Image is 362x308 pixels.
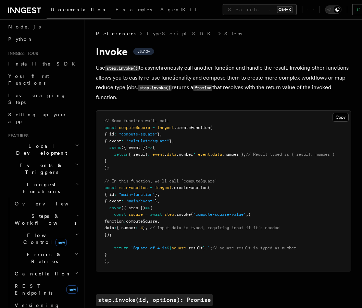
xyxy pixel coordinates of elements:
span: { id [104,192,114,197]
span: Inngest Functions [5,181,74,195]
span: .createFunction [172,185,208,190]
a: Setting up your app [5,108,80,128]
span: .invoke [174,212,191,217]
span: Overview [15,201,85,206]
span: 4 [140,225,143,230]
a: REST Endpointsnew [12,280,80,299]
button: Steps & Workflows [12,210,80,229]
span: Events & Triggers [5,162,75,176]
span: : [114,225,116,230]
a: Python [5,33,80,45]
span: = [150,185,152,190]
span: async [109,205,121,210]
span: Versioning [15,303,60,308]
span: mainFunction [119,185,148,190]
span: } [155,192,157,197]
span: .result [186,246,203,250]
span: , [157,199,160,203]
span: "compute-square-value" [193,212,246,217]
span: data [104,225,114,230]
span: .createFunction [174,125,210,130]
span: } [143,225,145,230]
span: // In this function, we'll call `computeSquare` [104,179,217,183]
button: Copy [333,113,349,122]
span: Inngest tour [5,51,38,56]
span: REST Endpoints [15,283,52,296]
span: // Some function we'll call [104,118,169,123]
span: : [121,199,124,203]
span: new [55,239,67,246]
span: ( [210,125,212,130]
span: computeSquare [119,125,150,130]
code: Promise [193,85,212,91]
span: new [66,285,78,294]
span: , [157,192,160,197]
button: Toggle dark mode [325,5,341,14]
span: data [212,152,222,157]
h1: Invoke [96,45,351,58]
span: ({ step }) [121,205,145,210]
span: Features [5,133,28,139]
span: { [152,145,155,150]
span: } [104,252,107,257]
span: : [124,219,126,224]
span: ; [210,246,212,250]
span: .number [176,152,193,157]
span: { event [104,139,121,143]
span: ); [104,165,109,170]
span: event [152,152,164,157]
span: event [198,152,210,157]
span: : [136,225,138,230]
span: // square.result is typed as number [212,246,296,250]
span: "calculate/square" [126,139,169,143]
span: = [152,125,155,130]
span: computeSquare [126,219,157,224]
span: inngest [157,125,174,130]
span: .number }; [222,152,246,157]
span: "main/event" [126,199,155,203]
span: ); [104,259,109,264]
span: { event [104,199,121,203]
span: function [104,219,124,224]
span: Cancellation [12,270,71,277]
span: } [169,139,172,143]
span: References [96,30,136,37]
span: } [155,199,157,203]
a: AgentKit [156,2,201,19]
span: , [160,132,162,137]
span: .` [205,246,210,250]
span: Python [8,36,33,42]
span: Errors & Retries [12,251,74,265]
a: Your first Functions [5,70,80,89]
a: Steps [224,30,242,37]
span: } [203,246,205,250]
span: , [145,225,148,230]
span: return [114,152,128,157]
span: return [114,246,128,250]
span: : [121,139,124,143]
span: Leveraging Steps [8,93,66,105]
span: ( [191,212,193,217]
a: Documentation [47,2,111,19]
span: { id [104,132,114,137]
kbd: Ctrl+K [277,6,292,13]
span: { number [116,225,136,230]
button: Search...Ctrl+K [223,4,297,15]
span: "compute-square" [119,132,157,137]
span: => [145,205,150,210]
span: : [114,192,116,197]
a: step.invoke(id, options): Promise [96,294,213,306]
span: `Square of 4 is [131,246,167,250]
span: ( [208,185,210,190]
span: async [109,145,121,150]
span: Examples [115,7,152,12]
button: Events & Triggers [5,159,80,178]
span: Setting up your app [8,112,67,124]
a: Overview [12,198,80,210]
span: Flow Control [12,232,75,246]
span: { result [128,152,148,157]
a: Node.js [5,21,80,33]
code: step.invoke() [105,66,139,71]
span: } [157,132,160,137]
